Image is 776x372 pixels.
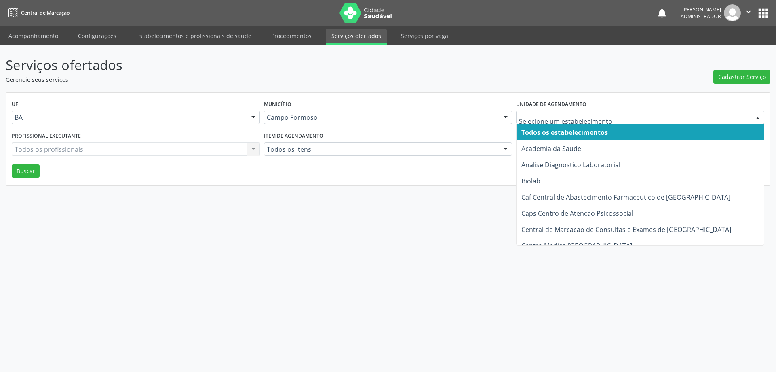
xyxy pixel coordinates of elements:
a: Acompanhamento [3,29,64,43]
button: notifications [656,7,668,19]
a: Configurações [72,29,122,43]
span: Administrador [681,13,721,20]
label: UF [12,98,18,111]
span: Analise Diagnostico Laboratorial [521,160,620,169]
p: Serviços ofertados [6,55,541,75]
label: Item de agendamento [264,130,323,142]
a: Serviços por vaga [395,29,454,43]
button: apps [756,6,770,20]
button:  [741,4,756,21]
span: Central de Marcação [21,9,70,16]
a: Serviços ofertados [326,29,387,45]
span: Biolab [521,176,540,185]
span: Todos os estabelecimentos [521,128,608,137]
span: Caf Central de Abastecimento Farmaceutico de [GEOGRAPHIC_DATA] [521,193,730,202]
span: Campo Formoso [267,113,496,121]
label: Município [264,98,291,111]
span: Caps Centro de Atencao Psicossocial [521,209,633,218]
span: Todos os itens [267,145,496,153]
div: [PERSON_NAME] [681,6,721,13]
span: Cadastrar Serviço [718,72,766,81]
a: Central de Marcação [6,6,70,19]
img: img [724,4,741,21]
a: Procedimentos [266,29,317,43]
a: Estabelecimentos e profissionais de saúde [131,29,257,43]
i:  [744,7,753,16]
span: Academia da Saude [521,144,581,153]
button: Cadastrar Serviço [713,70,770,84]
label: Unidade de agendamento [516,98,586,111]
input: Selecione um estabelecimento [519,113,748,130]
p: Gerencie seus serviços [6,75,541,84]
span: Central de Marcacao de Consultas e Exames de [GEOGRAPHIC_DATA] [521,225,731,234]
span: BA [15,113,243,121]
span: Centro Medico [GEOGRAPHIC_DATA] [521,241,632,250]
button: Buscar [12,164,40,178]
label: Profissional executante [12,130,81,142]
